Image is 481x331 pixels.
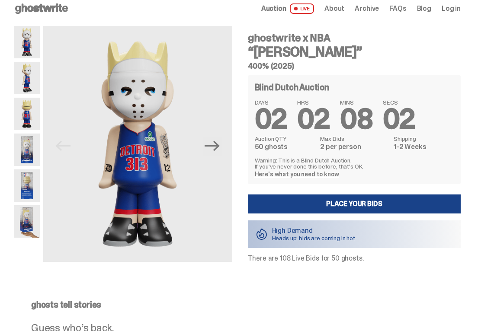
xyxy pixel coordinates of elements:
dt: Auction QTY [255,136,315,142]
span: 02 [383,101,415,137]
p: High Demand [272,227,356,234]
img: Eminem_NBA_400_13.png [14,169,40,202]
img: Copy%20of%20Eminem_NBA_400_6.png [14,98,40,130]
a: Auction LIVE [261,3,314,14]
p: Heads up: bids are coming in hot [272,235,356,241]
a: About [324,5,344,12]
a: FAQs [389,5,406,12]
img: Eminem_NBA_400_12.png [14,134,40,166]
p: Warning: This is a Blind Dutch Auction. If you’ve never done this before, that’s OK. [255,157,454,169]
h3: “[PERSON_NAME]” [248,45,461,59]
h4: Blind Dutch Auction [255,83,329,92]
p: There are 108 Live Bids for 50 ghosts. [248,255,461,262]
a: Log in [442,5,461,12]
span: 02 [297,101,330,137]
span: HRS [297,99,330,105]
dd: 2 per person [320,143,388,150]
dd: 1-2 Weeks [394,143,454,150]
button: Next [203,137,222,156]
a: Archive [355,5,379,12]
a: Here's what you need to know [255,170,339,178]
dt: Shipping [394,136,454,142]
dt: Max Bids [320,136,388,142]
dd: 50 ghosts [255,143,315,150]
p: ghosts tell stories [31,300,443,309]
h5: 400% (2025) [248,62,461,70]
span: MINS [340,99,372,105]
h4: ghostwrite x NBA [248,33,461,43]
span: DAYS [255,99,287,105]
img: eminem%20scale.png [14,205,40,238]
img: Copy%20of%20Eminem_NBA_400_3.png [14,62,40,94]
img: Copy%20of%20Eminem_NBA_400_1.png [14,26,40,58]
span: 02 [255,101,287,137]
a: Blog [417,5,431,12]
span: LIVE [290,3,314,14]
span: SECS [383,99,415,105]
a: Place your Bids [248,194,461,213]
span: 08 [340,101,372,137]
img: Copy%20of%20Eminem_NBA_400_1.png [43,26,232,262]
span: Auction [261,5,286,12]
